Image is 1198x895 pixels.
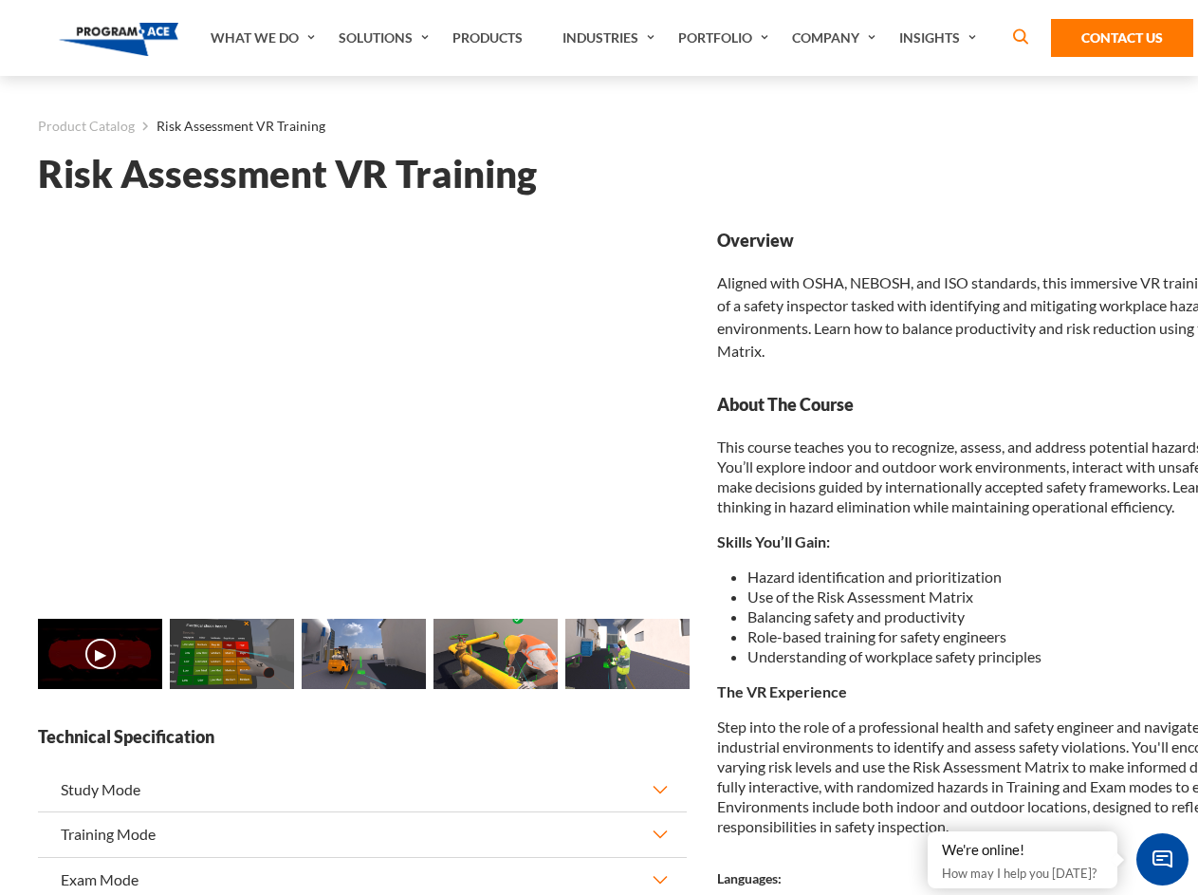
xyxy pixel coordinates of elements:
[942,862,1103,885] p: How may I help you [DATE]?
[135,114,325,139] li: Risk Assessment VR Training
[565,619,690,689] img: Risk Assessment VR Training - Preview 4
[59,23,179,56] img: Program-Ace
[717,870,782,886] strong: Languages:
[1136,833,1189,886] span: Chat Widget
[38,768,687,811] button: Study Mode
[170,619,294,689] img: Risk Assessment VR Training - Preview 1
[38,725,687,749] strong: Technical Specification
[38,812,687,856] button: Training Mode
[38,229,687,594] iframe: Risk Assessment VR Training - Video 0
[38,114,135,139] a: Product Catalog
[433,619,558,689] img: Risk Assessment VR Training - Preview 3
[38,619,162,689] img: Risk Assessment VR Training - Video 0
[85,639,116,669] button: ▶
[942,841,1103,860] div: We're online!
[302,619,426,689] img: Risk Assessment VR Training - Preview 2
[1051,19,1193,57] a: Contact Us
